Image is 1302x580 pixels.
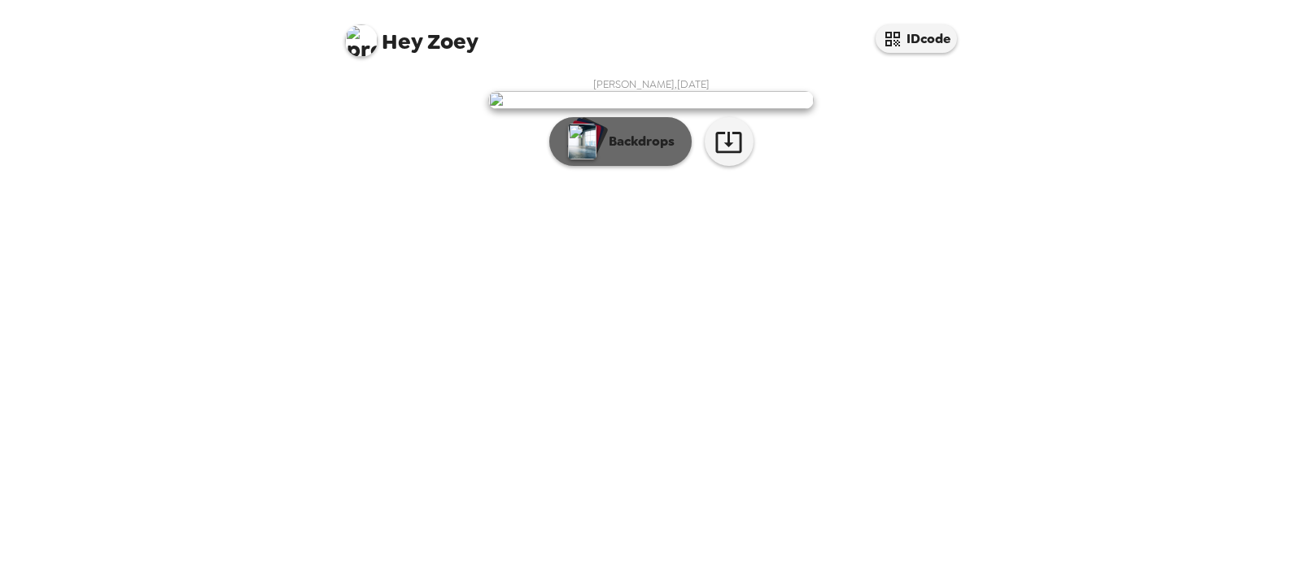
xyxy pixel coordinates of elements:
span: Zoey [345,16,478,53]
img: profile pic [345,24,378,57]
span: [PERSON_NAME] , [DATE] [593,77,710,91]
img: user [488,91,814,109]
button: Backdrops [549,117,692,166]
button: IDcode [876,24,957,53]
span: Hey [382,27,422,56]
p: Backdrops [601,132,675,151]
